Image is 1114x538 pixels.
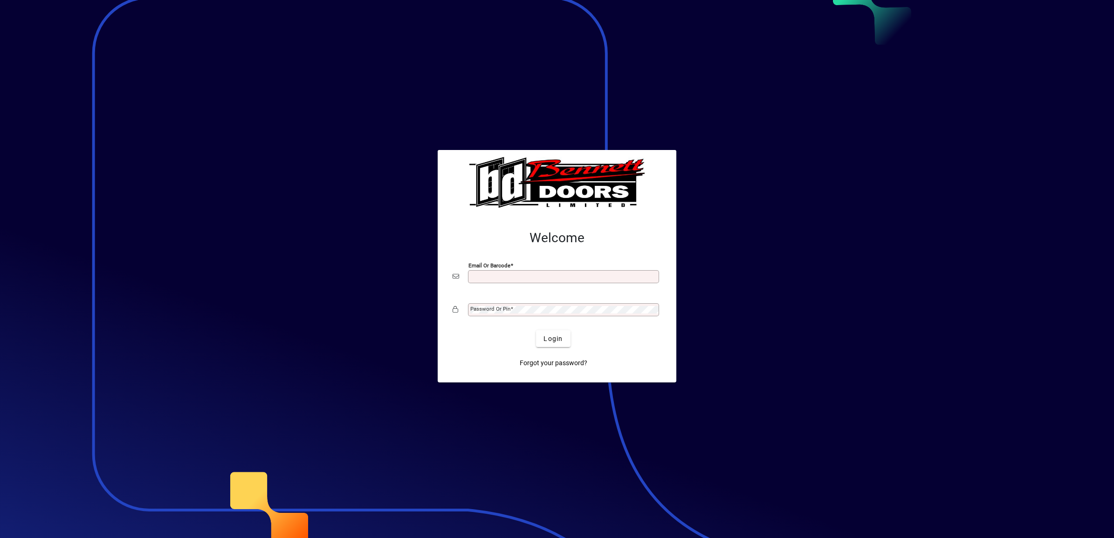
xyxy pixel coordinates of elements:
mat-label: Password or Pin [470,306,510,312]
mat-label: Email or Barcode [468,262,510,269]
button: Login [536,330,570,347]
a: Forgot your password? [516,354,591,371]
span: Login [543,334,563,344]
h2: Welcome [453,230,661,246]
span: Forgot your password? [520,358,587,368]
